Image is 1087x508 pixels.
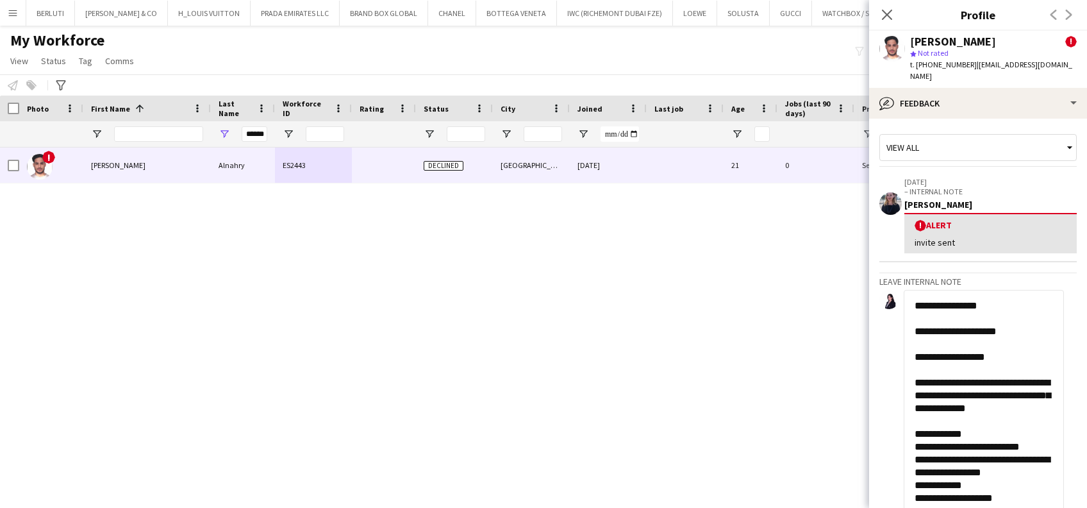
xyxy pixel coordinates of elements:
[211,148,275,183] div: Alnahry
[777,148,854,183] div: 0
[731,128,743,140] button: Open Filter Menu
[27,154,53,180] img: Mahmoud Alnahry
[869,88,1087,119] div: Feedback
[10,55,28,67] span: View
[360,104,384,114] span: Rating
[42,151,55,164] span: !
[251,1,340,26] button: PRADA EMIRATES LLC
[501,128,512,140] button: Open Filter Menu
[493,148,570,183] div: [GEOGRAPHIC_DATA]
[53,78,69,93] app-action-btn: Advanced filters
[100,53,139,69] a: Comms
[724,148,777,183] div: 21
[570,148,647,183] div: [DATE]
[869,6,1087,23] h3: Profile
[168,1,251,26] button: H_LOUIS VUITTON
[428,1,476,26] button: CHANEL
[10,31,104,50] span: My Workforce
[910,60,977,69] span: t. [PHONE_NUMBER]
[105,55,134,67] span: Comms
[910,60,1072,81] span: | [EMAIL_ADDRESS][DOMAIN_NAME]
[785,99,831,118] span: Jobs (last 90 days)
[27,104,49,114] span: Photo
[915,237,1066,248] div: invite sent
[904,187,1077,196] p: – INTERNAL NOTE
[1065,36,1077,47] span: !
[862,104,888,114] span: Profile
[918,48,949,58] span: Not rated
[577,104,602,114] span: Joined
[754,126,770,142] input: Age Filter Input
[879,276,1077,287] h3: Leave internal note
[915,220,926,232] span: !
[340,1,428,26] button: BRAND BOX GLOBAL
[424,161,463,171] span: Declined
[654,104,683,114] span: Last job
[904,177,1077,187] p: [DATE]
[447,126,485,142] input: Status Filter Input
[862,128,874,140] button: Open Filter Menu
[5,53,33,69] a: View
[915,219,1066,232] div: Alert
[577,128,589,140] button: Open Filter Menu
[910,36,996,47] div: [PERSON_NAME]
[275,148,352,183] div: ES2443
[601,126,639,142] input: Joined Filter Input
[731,104,745,114] span: Age
[854,148,936,183] div: Self-employed Crew
[74,53,97,69] a: Tag
[242,126,267,142] input: Last Name Filter Input
[75,1,168,26] button: [PERSON_NAME] & CO
[283,99,329,118] span: Workforce ID
[283,128,294,140] button: Open Filter Menu
[36,53,71,69] a: Status
[501,104,515,114] span: City
[91,128,103,140] button: Open Filter Menu
[114,126,203,142] input: First Name Filter Input
[424,104,449,114] span: Status
[673,1,717,26] button: LOEWE
[219,128,230,140] button: Open Filter Menu
[26,1,75,26] button: BERLUTI
[476,1,557,26] button: BOTTEGA VENETA
[717,1,770,26] button: SOLUSTA
[886,142,919,153] span: View all
[557,1,673,26] button: IWC (RICHEMONT DUBAI FZE)
[83,148,211,183] div: [PERSON_NAME]
[812,1,904,26] button: WATCHBOX / SADDIQI
[41,55,66,67] span: Status
[219,99,252,118] span: Last Name
[904,199,1077,210] div: [PERSON_NAME]
[79,55,92,67] span: Tag
[306,126,344,142] input: Workforce ID Filter Input
[424,128,435,140] button: Open Filter Menu
[770,1,812,26] button: GUCCI
[524,126,562,142] input: City Filter Input
[91,104,130,114] span: First Name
